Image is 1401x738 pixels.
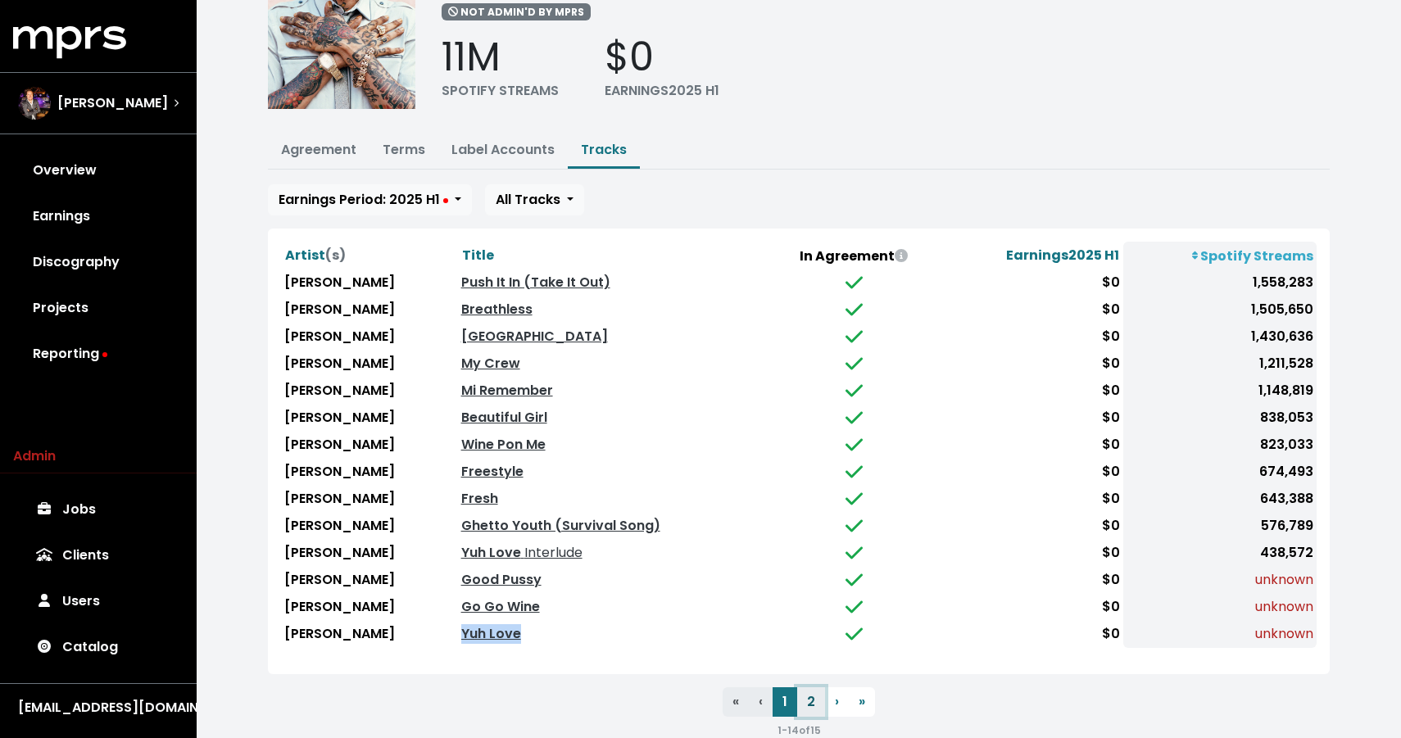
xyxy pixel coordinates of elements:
a: Wine Pon Me [461,435,546,454]
span: All Tracks [496,190,560,209]
a: Overview [13,147,184,193]
span: [PERSON_NAME] [57,93,168,113]
div: EARNINGS 2025 H1 [605,81,719,101]
td: $0 [941,378,1123,405]
button: 2 [797,687,825,717]
td: [PERSON_NAME] [281,324,458,351]
td: [PERSON_NAME] [281,513,458,540]
td: [PERSON_NAME] [281,540,458,567]
th: Spotify Streams [1123,242,1317,269]
td: 838,053 [1123,405,1317,432]
th: In Agreement [768,242,941,269]
a: mprs logo [13,32,126,51]
span: (s) [325,246,346,265]
td: $0 [941,459,1123,486]
a: Mi Remember [461,381,553,400]
td: 438,572 [1123,540,1317,567]
small: 1 - 14 of 15 [778,723,821,737]
td: $0 [941,269,1123,297]
button: Title [461,245,495,266]
td: 823,033 [1123,432,1317,459]
td: $0 [941,540,1123,567]
div: $0 [605,34,719,81]
span: NOT ADMIN'D BY MPRS [442,3,591,20]
td: 1,558,283 [1123,269,1317,297]
td: 576,789 [1123,513,1317,540]
a: Yuh Love Interlude [461,543,583,562]
td: $0 [941,594,1123,621]
td: [PERSON_NAME] [281,269,458,297]
a: Ghetto Youth (Survival Song) [461,516,660,535]
span: » [859,692,865,711]
span: Earnings Period: 2025 H1 [279,190,448,209]
a: Beautiful Girl [461,408,547,427]
td: [PERSON_NAME] [281,432,458,459]
td: 674,493 [1123,459,1317,486]
td: $0 [941,432,1123,459]
td: [PERSON_NAME] [281,594,458,621]
span: Earnings 2025 H1 [1006,246,1119,265]
a: Freestyle [461,462,524,481]
span: Artist [285,246,346,265]
td: $0 [941,324,1123,351]
td: $0 [941,513,1123,540]
a: Tracks [581,140,627,159]
span: Title [462,246,494,265]
td: [PERSON_NAME] [281,351,458,378]
a: [GEOGRAPHIC_DATA] [461,327,608,346]
a: Label Accounts [451,140,555,159]
button: All Tracks [485,184,584,215]
a: Reporting [13,331,184,377]
a: Projects [13,285,184,331]
a: Jobs [13,487,184,532]
button: [EMAIL_ADDRESS][DOMAIN_NAME] [13,697,184,718]
div: 11M [442,34,559,81]
td: [PERSON_NAME] [281,486,458,513]
a: Yuh Love [461,624,521,643]
a: Good Pussy [461,570,542,589]
td: [PERSON_NAME] [281,405,458,432]
a: Users [13,578,184,624]
td: [PERSON_NAME] [281,297,458,324]
td: $0 [941,567,1123,594]
a: Earnings [13,193,184,239]
a: Go Go Wine [461,597,540,616]
a: Agreement [281,140,356,159]
span: unknown [1255,570,1313,589]
a: Push It In (Take It Out) [461,273,610,292]
td: [PERSON_NAME] [281,459,458,486]
a: Clients [13,532,184,578]
img: The selected account / producer [18,87,51,120]
span: › [835,692,839,711]
td: $0 [941,405,1123,432]
a: Terms [383,140,425,159]
a: Breathless [461,300,533,319]
td: $0 [941,621,1123,648]
a: My Crew [461,354,520,373]
a: Fresh [461,489,498,508]
td: [PERSON_NAME] [281,621,458,648]
div: [EMAIL_ADDRESS][DOMAIN_NAME] [18,698,179,718]
td: 1,148,819 [1123,378,1317,405]
td: $0 [941,351,1123,378]
td: $0 [941,297,1123,324]
a: Catalog [13,624,184,670]
span: Interlude [521,543,583,562]
td: 643,388 [1123,486,1317,513]
a: Discography [13,239,184,285]
button: Earnings2025 H1 [1005,245,1120,266]
span: unknown [1255,624,1313,643]
button: Artist(s) [284,245,347,266]
td: 1,211,528 [1123,351,1317,378]
td: $0 [941,486,1123,513]
td: [PERSON_NAME] [281,567,458,594]
button: 1 [773,687,797,717]
button: Earnings Period: 2025 H1 [268,184,472,215]
td: 1,430,636 [1123,324,1317,351]
div: SPOTIFY STREAMS [442,81,559,101]
td: 1,505,650 [1123,297,1317,324]
span: unknown [1255,597,1313,616]
td: [PERSON_NAME] [281,378,458,405]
